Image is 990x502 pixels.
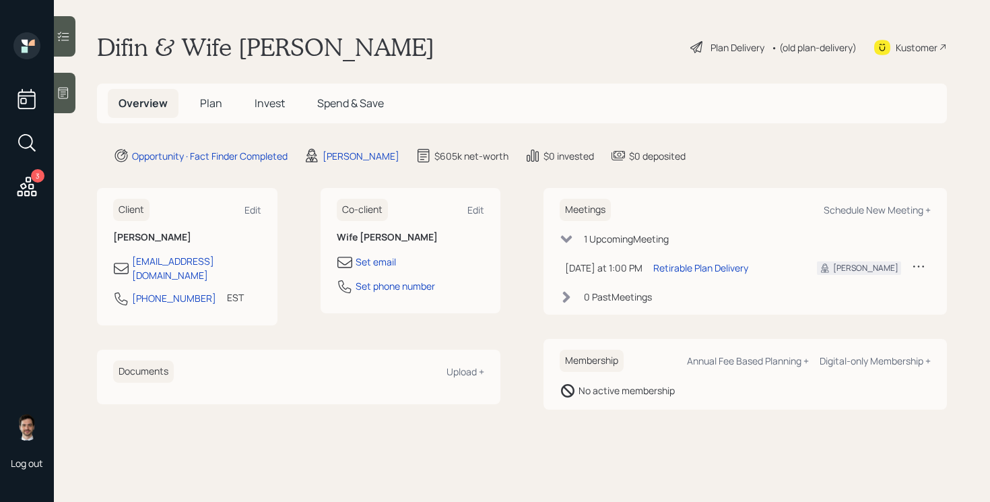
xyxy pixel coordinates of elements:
div: Log out [11,457,43,470]
div: [DATE] at 1:00 PM [565,261,642,275]
div: Set phone number [356,279,435,293]
div: [PHONE_NUMBER] [132,291,216,305]
div: Retirable Plan Delivery [653,261,748,275]
span: Overview [119,96,168,111]
span: Invest [255,96,285,111]
h1: Difin & Wife [PERSON_NAME] [97,32,434,62]
div: 1 Upcoming Meeting [584,232,669,246]
div: $0 invested [543,149,594,163]
div: 3 [31,169,44,183]
div: Plan Delivery [711,40,764,55]
div: $0 deposited [629,149,686,163]
h6: Documents [113,360,174,383]
div: • (old plan-delivery) [771,40,857,55]
span: Plan [200,96,222,111]
h6: Wife [PERSON_NAME] [337,232,485,243]
div: No active membership [579,383,675,398]
div: 0 Past Meeting s [584,290,652,304]
div: $605k net-worth [434,149,508,163]
div: Upload + [447,365,484,378]
h6: Meetings [560,199,611,221]
div: [PERSON_NAME] [323,149,399,163]
div: Set email [356,255,396,269]
div: Schedule New Meeting + [824,203,931,216]
div: Edit [467,203,484,216]
h6: [PERSON_NAME] [113,232,261,243]
div: Annual Fee Based Planning + [687,354,809,367]
div: Digital-only Membership + [820,354,931,367]
h6: Co-client [337,199,388,221]
div: Kustomer [896,40,937,55]
h6: Client [113,199,150,221]
img: jonah-coleman-headshot.png [13,414,40,441]
div: [PERSON_NAME] [833,262,898,274]
div: EST [227,290,244,305]
span: Spend & Save [317,96,384,111]
div: Edit [244,203,261,216]
div: Opportunity · Fact Finder Completed [132,149,288,163]
div: [EMAIL_ADDRESS][DOMAIN_NAME] [132,254,261,282]
h6: Membership [560,350,624,372]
